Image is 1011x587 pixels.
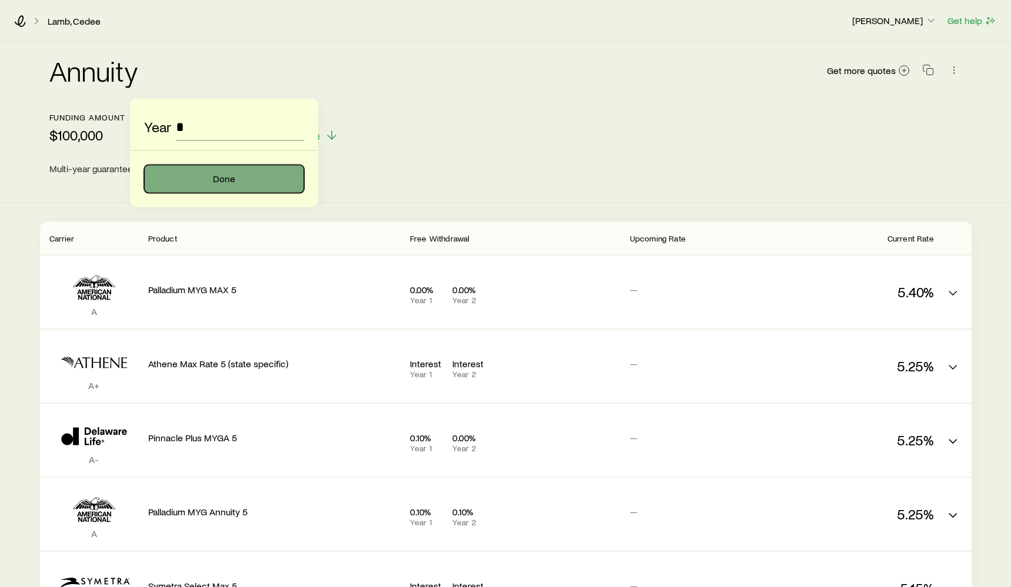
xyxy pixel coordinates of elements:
[49,113,125,122] p: Funding amount
[765,506,933,522] p: 5.25%
[49,306,139,317] p: A
[452,432,485,444] p: 0.00%
[452,518,485,527] p: Year 2
[49,454,139,465] p: A-
[452,370,485,379] p: Year 2
[630,284,756,296] p: —
[765,284,933,300] p: 5.40%
[148,233,177,243] span: Product
[410,506,443,518] p: 0.10%
[410,358,443,370] p: Interest
[452,284,485,296] p: 0.00%
[765,432,933,448] p: 5.25%
[410,233,469,243] span: Free Withdrawal
[452,296,485,305] p: Year 2
[410,296,443,305] p: Year 1
[148,284,401,296] p: Palladium MYG MAX 5
[826,64,910,78] a: Get more quotes
[410,284,443,296] p: 0.00%
[49,528,139,539] p: A
[148,358,401,370] p: Athene Max Rate 5 (state specific)
[144,119,171,135] div: Year
[452,358,485,370] p: Interest
[827,66,896,75] span: Get more quotes
[49,127,125,143] p: $100,000
[47,16,101,27] a: Lamb, Cedee
[765,358,933,374] p: 5.25%
[49,56,138,85] h2: Annuity
[410,432,443,444] p: 0.10%
[452,444,485,453] p: Year 2
[410,518,443,527] p: Year 1
[148,506,401,518] p: Palladium MYG Annuity 5
[452,506,485,518] p: 0.10%
[148,432,401,444] p: Pinnacle Plus MYGA 5
[947,14,997,28] button: Get help
[49,233,75,243] span: Carrier
[630,358,756,370] p: —
[410,444,443,453] p: Year 1
[630,233,686,243] span: Upcoming Rate
[887,233,934,243] span: Current Rate
[630,506,756,518] p: —
[410,370,443,379] p: Year 1
[49,380,139,391] p: A+
[852,14,937,28] button: [PERSON_NAME]
[630,432,756,444] p: —
[49,163,170,175] span: Multi-year guaranteed annuity
[852,15,937,26] p: [PERSON_NAME]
